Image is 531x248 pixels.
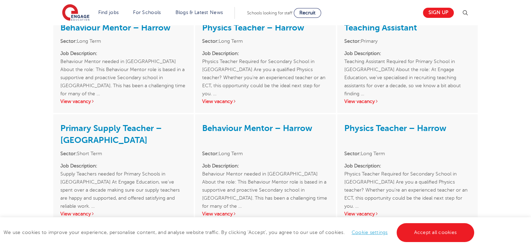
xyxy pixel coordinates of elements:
li: Short Term [60,150,187,158]
strong: Sector: [60,151,77,156]
a: View vacancy [344,99,379,104]
span: Recruit [299,10,316,15]
a: View vacancy [344,211,379,216]
a: Behaviour Mentor – Harrow [60,23,171,33]
p: Physics Teacher Required for Secondary School in [GEOGRAPHIC_DATA] Are you a qualified Physics te... [202,49,328,90]
span: We use cookies to improve your experience, personalise content, and analyse website traffic. By c... [4,230,476,235]
a: Primary Supply Teacher – [GEOGRAPHIC_DATA] [60,123,162,145]
a: Sign up [423,8,454,18]
a: Cookie settings [352,230,388,235]
a: Find jobs [98,10,119,15]
strong: Sector: [60,39,77,44]
p: Physics Teacher Required for Secondary School in [GEOGRAPHIC_DATA] Are you a qualified Physics te... [344,162,471,202]
p: Behaviour Mentor needed in [GEOGRAPHIC_DATA] About the role: This Behaviour Mentor role is based ... [202,162,328,202]
p: Behaviour Mentor needed in [GEOGRAPHIC_DATA] About the role: This Behaviour Mentor role is based ... [60,49,187,90]
strong: Job Description: [202,51,239,56]
span: Schools looking for staff [247,11,292,15]
a: Accept all cookies [397,223,474,242]
a: Teaching Assistant [344,23,417,33]
li: Long Term [202,150,328,158]
p: Supply Teachers needed for Primary Schools in [GEOGRAPHIC_DATA] At Engage Education, we’ve spent ... [60,162,187,202]
a: For Schools [133,10,161,15]
p: Teaching Assistant Required for Primary School in [GEOGRAPHIC_DATA] About the role: At Engage Edu... [344,49,471,90]
a: Recruit [294,8,321,18]
a: Physics Teacher – Harrow [344,123,446,133]
a: Behaviour Mentor – Harrow [202,123,312,133]
strong: Job Description: [344,51,381,56]
li: Long Term [202,37,328,45]
li: Long Term [60,37,187,45]
a: View vacancy [202,99,237,104]
strong: Job Description: [60,163,97,168]
li: Long Term [344,150,471,158]
a: View vacancy [60,211,95,216]
strong: Job Description: [202,163,239,168]
strong: Sector: [202,39,219,44]
a: View vacancy [202,211,237,216]
strong: Job Description: [60,51,97,56]
img: Engage Education [62,4,89,22]
strong: Job Description: [344,163,381,168]
strong: Sector: [344,151,361,156]
a: Blogs & Latest News [175,10,223,15]
strong: Sector: [202,151,219,156]
a: Physics Teacher – Harrow [202,23,304,33]
li: Primary [344,37,471,45]
a: View vacancy [60,99,95,104]
strong: Sector: [344,39,361,44]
